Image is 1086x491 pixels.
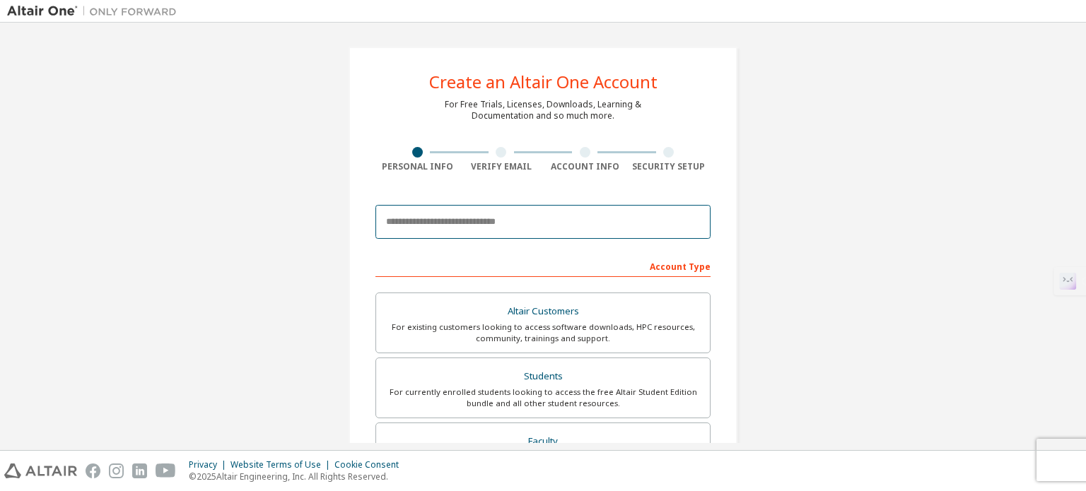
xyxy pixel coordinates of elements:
img: altair_logo.svg [4,463,77,478]
div: For Free Trials, Licenses, Downloads, Learning & Documentation and so much more. [445,99,641,122]
div: For currently enrolled students looking to access the free Altair Student Edition bundle and all ... [385,386,701,409]
div: Privacy [189,459,230,471]
div: For existing customers looking to access software downloads, HPC resources, community, trainings ... [385,321,701,344]
div: Verify Email [460,161,544,172]
div: Account Info [543,161,627,172]
div: Security Setup [627,161,711,172]
img: facebook.svg [86,463,100,478]
img: instagram.svg [109,463,124,478]
div: Website Terms of Use [230,459,334,471]
div: Account Type [375,254,711,277]
div: Altair Customers [385,302,701,321]
div: Create an Altair One Account [429,73,658,90]
div: Cookie Consent [334,459,407,471]
div: Students [385,367,701,386]
img: youtube.svg [156,463,176,478]
img: linkedin.svg [132,463,147,478]
p: © 2025 Altair Engineering, Inc. All Rights Reserved. [189,471,407,483]
img: Altair One [7,4,184,18]
div: Personal Info [375,161,460,172]
div: Faculty [385,432,701,451]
